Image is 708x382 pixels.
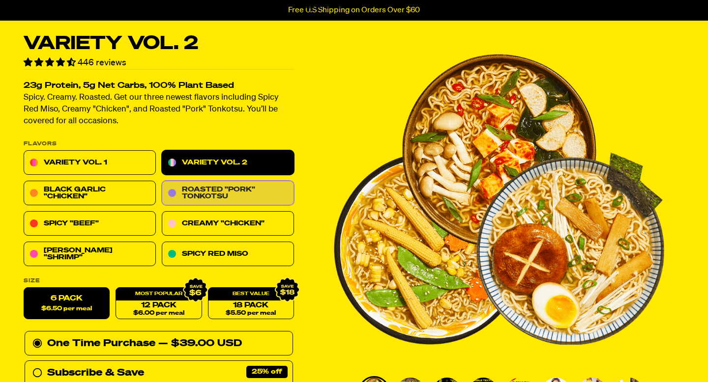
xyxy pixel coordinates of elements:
[158,336,242,352] div: — $39.00 USD
[24,58,78,67] span: 4.70 stars
[162,181,294,206] a: Roasted "Pork" Tonkotsu
[47,365,144,381] div: Subscribe & Save
[226,310,276,317] span: $5.50 per meal
[24,278,294,284] label: Size
[162,242,294,267] a: Spicy Red Miso
[24,288,110,320] label: 6 Pack
[116,288,202,320] a: 12 Pack$6.00 per meal
[334,34,664,364] div: PDP main carousel
[32,336,285,352] div: One Time Purchase
[5,337,92,377] iframe: Marketing Popup
[24,181,156,206] a: Black Garlic "Chicken"
[24,82,294,90] h2: 23g Protein, 5g Net Carbs, 100% Plant Based
[24,242,156,267] a: [PERSON_NAME] "Shrimp"
[208,288,294,320] a: 18 Pack$5.50 per meal
[24,92,294,128] p: Spicy. Creamy. Roasted. Get our three newest flavors including Spicy Red Miso, Creamy "Chicken", ...
[162,151,294,175] a: Variety Vol. 2
[24,212,156,236] a: Spicy "Beef"
[41,306,92,312] span: $6.50 per meal
[24,141,294,147] p: Flavors
[24,34,294,53] h1: Variety Vol. 2
[78,58,126,67] span: 446 reviews
[334,34,664,364] img: Variety Vol. 2
[334,34,664,364] li: 1 of 8
[133,310,184,317] span: $6.00 per meal
[24,151,156,175] a: Variety Vol. 1
[162,212,294,236] a: Creamy "Chicken"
